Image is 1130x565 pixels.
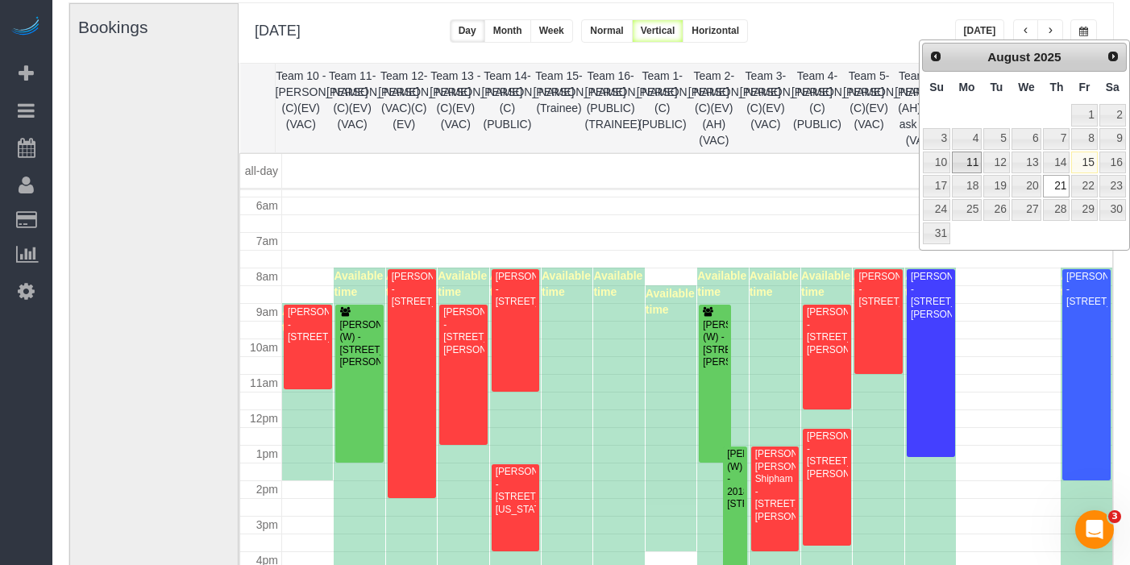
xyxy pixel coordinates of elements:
button: Day [450,19,485,43]
th: Team 5- [PERSON_NAME] (C)(EV)(VAC) [843,64,895,152]
a: 15 [1071,152,1097,173]
button: Normal [581,19,632,43]
span: August [987,50,1030,64]
div: [PERSON_NAME](W) - [STREET_ADDRESS][PERSON_NAME] [339,319,380,369]
a: 27 [1012,199,1042,221]
div: [PERSON_NAME] - [STREET_ADDRESS] [858,271,899,308]
div: [PERSON_NAME] - [STREET_ADDRESS] [1066,271,1107,308]
span: 7am [256,235,278,247]
button: [DATE] [955,19,1005,43]
th: Team 11- [PERSON_NAME] (C)(EV)(VAC) [326,64,378,152]
div: [PERSON_NAME] - [STREET_ADDRESS][PERSON_NAME] [806,430,848,480]
th: Team 4- [PERSON_NAME] (C)(PUBLIC) [791,64,843,152]
a: 9 [1099,128,1126,150]
span: Available time [750,269,799,298]
a: 31 [923,222,950,244]
a: 23 [1099,175,1126,197]
a: 20 [1012,175,1042,197]
iframe: Intercom live chat [1075,510,1114,549]
span: 6am [256,199,278,212]
span: Available time [282,305,331,334]
a: 12 [983,152,1009,173]
h3: Bookings [78,18,242,36]
a: 30 [1099,199,1126,221]
a: 2 [1099,104,1126,126]
th: Team 13 - [PERSON_NAME] (C)(EV)(VAC) [430,64,481,152]
a: 21 [1043,175,1070,197]
a: Next [1102,45,1124,68]
a: 13 [1012,152,1042,173]
a: 7 [1043,128,1070,150]
span: Sunday [929,81,944,93]
a: 11 [952,152,982,173]
a: 19 [983,175,1009,197]
th: Team 16- [PERSON_NAME] (PUBLIC)(TRAINEE) [585,64,637,152]
img: Automaid Logo [10,16,42,39]
a: 1 [1071,104,1097,126]
button: Vertical [632,19,684,43]
th: Team 12- [PERSON_NAME] (VAC)(C)(EV) [378,64,430,152]
a: 25 [952,199,982,221]
span: Available time [386,269,435,298]
a: 24 [923,199,950,221]
th: Team 1- [PERSON_NAME] (C)(PUBLIC) [637,64,688,152]
a: 22 [1071,175,1097,197]
div: [PERSON_NAME] - [STREET_ADDRESS][PERSON_NAME] [910,271,952,321]
div: [PERSON_NAME](W) - [STREET_ADDRESS][PERSON_NAME] [702,319,728,369]
a: 4 [952,128,982,150]
a: 28 [1043,199,1070,221]
span: Available time [697,269,746,298]
span: 3 [1108,510,1121,523]
span: 3pm [256,518,278,531]
a: 16 [1099,152,1126,173]
th: Team 14- [PERSON_NAME] (C) (PUBLIC) [481,64,533,152]
a: 10 [923,152,950,173]
a: 8 [1071,128,1097,150]
span: 2pm [256,483,278,496]
span: Available time [542,269,591,298]
div: [PERSON_NAME] [PERSON_NAME] Shipham - [STREET_ADDRESS][PERSON_NAME] [754,448,796,523]
th: Team 10 - [PERSON_NAME] (C)(EV)(VAC) [275,64,326,152]
th: Team 3- [PERSON_NAME] (C)(EV)(VAC) [740,64,791,152]
button: Month [484,19,531,43]
div: [PERSON_NAME] - [STREET_ADDRESS] [391,271,433,308]
a: 3 [923,128,950,150]
span: Available time [1061,269,1110,298]
a: 26 [983,199,1009,221]
span: Available time [593,269,642,298]
span: Available time [905,269,954,298]
span: Tuesday [990,81,1003,93]
th: Team 6 - [PERSON_NAME] (AH)(EV-ask first)(VAC) [895,64,946,152]
th: Team 15- [PERSON_NAME] (Trainee) [533,64,584,152]
a: 18 [952,175,982,197]
div: [PERSON_NAME] (W) - 2018 [STREET_ADDRESS] [726,448,744,510]
span: Available time [334,269,383,298]
a: 6 [1012,128,1042,150]
span: Saturday [1106,81,1120,93]
span: Friday [1079,81,1091,93]
a: 14 [1043,152,1070,173]
span: Available time [853,269,902,298]
span: Available time [490,269,539,298]
span: 10am [250,341,278,354]
div: [PERSON_NAME] - [STREET_ADDRESS][PERSON_NAME] [806,306,848,356]
h2: [DATE] [255,19,301,39]
span: Available time [438,269,487,298]
div: [PERSON_NAME] - [STREET_ADDRESS] [495,271,537,308]
button: Week [530,19,573,43]
a: 5 [983,128,1009,150]
a: 17 [923,175,950,197]
div: [PERSON_NAME] - [STREET_ADDRESS] [287,306,329,343]
span: 12pm [250,412,278,425]
span: 9am [256,305,278,318]
a: 29 [1071,199,1097,221]
span: Available time [646,287,695,316]
span: 8am [256,270,278,283]
span: 2025 [1033,50,1061,64]
th: Team 2- [PERSON_NAME] (C)(EV)(AH)(VAC) [688,64,740,152]
span: Wednesday [1018,81,1035,93]
a: Prev [924,45,947,68]
span: 1pm [256,447,278,460]
span: Next [1107,50,1120,63]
